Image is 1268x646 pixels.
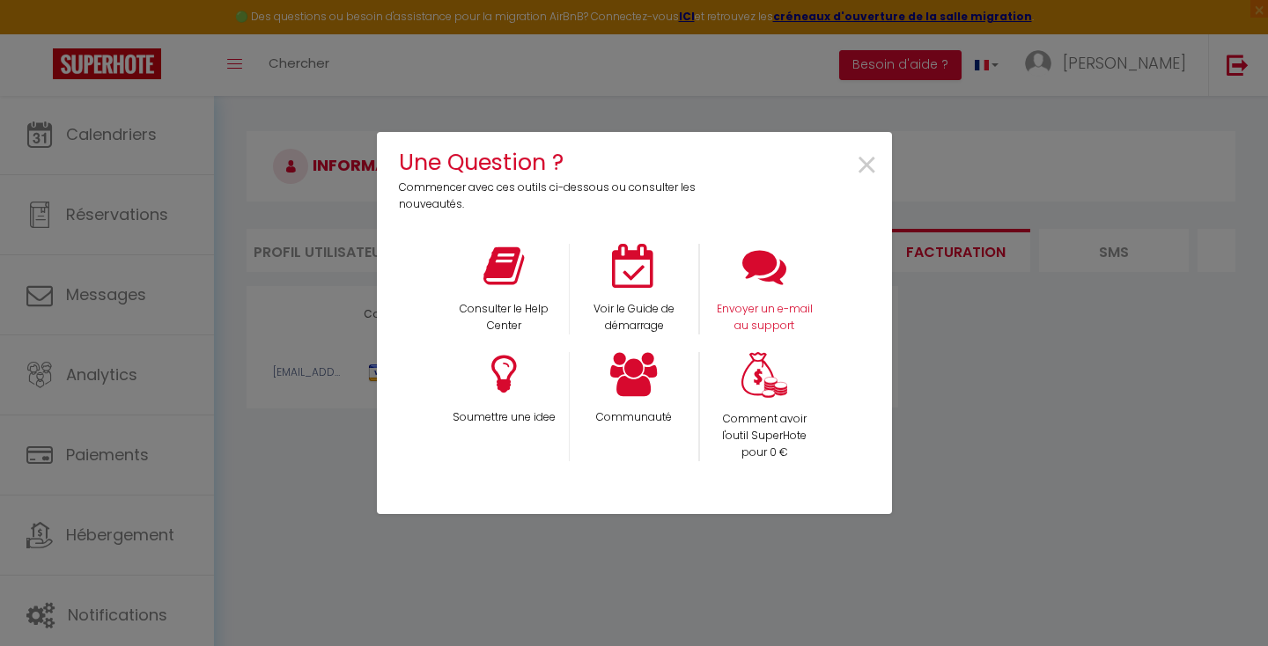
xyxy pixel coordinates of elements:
span: × [855,138,879,194]
p: Commencer avec ces outils ci-dessous ou consulter les nouveautés. [399,180,708,213]
p: Voir le Guide de démarrage [581,301,687,334]
p: Communauté [581,409,687,426]
p: Consulter le Help Center [450,301,557,334]
p: Comment avoir l'outil SuperHote pour 0 € [711,411,818,461]
p: Envoyer un e-mail au support [711,301,818,334]
button: Close [855,146,879,186]
p: Soumettre une idee [450,409,557,426]
img: Money bag [741,352,787,399]
button: Ouvrir le widget de chat LiveChat [14,7,67,60]
h4: Une Question ? [399,145,708,180]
